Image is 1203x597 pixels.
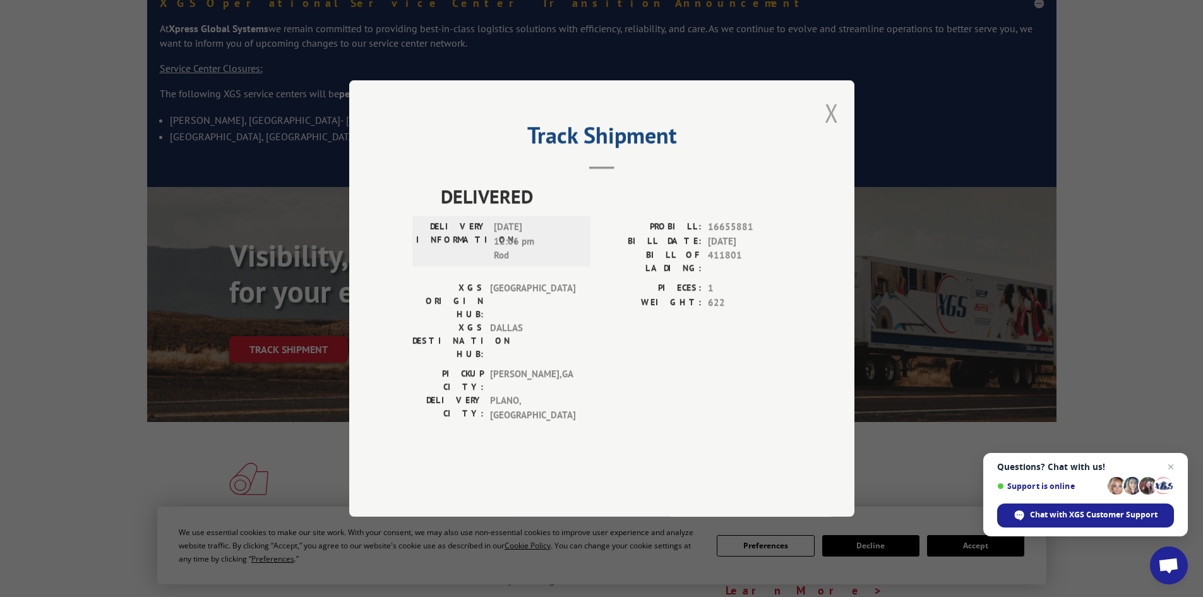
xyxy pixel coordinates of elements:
[412,281,484,321] label: XGS ORIGIN HUB:
[708,234,791,249] span: [DATE]
[997,504,1174,528] span: Chat with XGS Customer Support
[490,394,575,422] span: PLANO , [GEOGRAPHIC_DATA]
[825,96,839,130] button: Close modal
[416,220,488,263] label: DELIVERY INFORMATION:
[997,481,1103,491] span: Support is online
[708,281,791,296] span: 1
[602,296,702,310] label: WEIGHT:
[708,248,791,275] span: 411801
[494,220,579,263] span: [DATE] 12:06 pm Rod
[997,462,1174,472] span: Questions? Chat with us!
[602,248,702,275] label: BILL OF LADING:
[412,321,484,361] label: XGS DESTINATION HUB:
[490,367,575,394] span: [PERSON_NAME] , GA
[490,281,575,321] span: [GEOGRAPHIC_DATA]
[441,182,791,210] span: DELIVERED
[1150,546,1188,584] a: Open chat
[602,234,702,249] label: BILL DATE:
[412,394,484,422] label: DELIVERY CITY:
[490,321,575,361] span: DALLAS
[708,220,791,234] span: 16655881
[602,281,702,296] label: PIECES:
[412,126,791,150] h2: Track Shipment
[708,296,791,310] span: 622
[602,220,702,234] label: PROBILL:
[1030,509,1158,521] span: Chat with XGS Customer Support
[412,367,484,394] label: PICKUP CITY:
